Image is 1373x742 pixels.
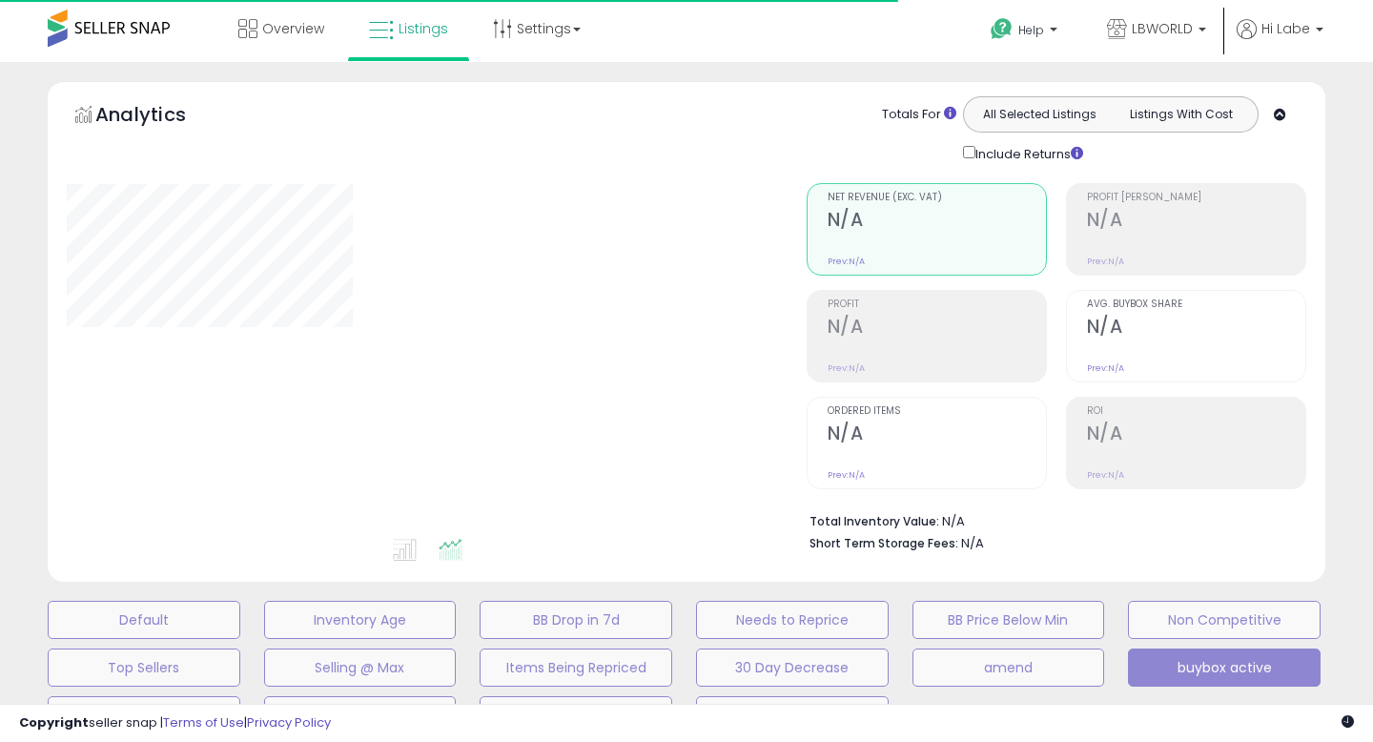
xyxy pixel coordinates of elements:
div: Include Returns [949,142,1106,164]
button: 30 Day Decrease [696,649,889,687]
div: seller snap | | [19,714,331,732]
span: LBWORLD [1132,19,1193,38]
b: Total Inventory Value: [809,513,939,529]
button: Competive No Sales [264,696,457,734]
small: Prev: N/A [1087,362,1124,374]
h2: N/A [828,316,1046,341]
small: Prev: N/A [828,469,865,481]
button: Top Sellers [48,649,240,687]
span: Hi Labe [1261,19,1310,38]
span: Help [1018,22,1044,38]
button: suppressed [48,696,240,734]
button: Listings With Cost [1110,102,1252,127]
span: Overview [262,19,324,38]
h5: Analytics [95,101,223,133]
button: Selling @ Max [264,649,457,687]
button: win [696,696,889,734]
h2: N/A [1087,209,1305,235]
small: Prev: N/A [1087,256,1124,267]
i: Get Help [990,17,1014,41]
span: N/A [961,534,984,552]
button: BB Drop in 7d [480,601,672,639]
button: Items Being Repriced [480,649,672,687]
a: Help [975,3,1076,62]
button: buybox active [1128,649,1321,687]
button: Suppressed No Sales [480,696,672,734]
h2: N/A [1087,316,1305,341]
button: Inventory Age [264,601,457,639]
small: Prev: N/A [828,256,865,267]
button: BB Price Below Min [912,601,1105,639]
span: Listings [399,19,448,38]
strong: Copyright [19,713,89,732]
a: Hi Labe [1237,19,1323,62]
span: Profit [PERSON_NAME] [1087,193,1305,203]
button: amend [912,649,1105,687]
li: N/A [809,508,1292,531]
button: Needs to Reprice [696,601,889,639]
span: Profit [828,299,1046,310]
button: Default [48,601,240,639]
a: Privacy Policy [247,713,331,732]
span: ROI [1087,406,1305,417]
small: Prev: N/A [1087,469,1124,481]
b: Short Term Storage Fees: [809,535,958,551]
button: Non Competitive [1128,601,1321,639]
div: Totals For [882,106,956,124]
span: Ordered Items [828,406,1046,417]
span: Avg. Buybox Share [1087,299,1305,310]
h2: N/A [828,423,1046,448]
a: Terms of Use [163,713,244,732]
span: Net Revenue (Exc. VAT) [828,193,1046,203]
h2: N/A [828,209,1046,235]
h2: N/A [1087,423,1305,448]
small: Prev: N/A [828,362,865,374]
button: All Selected Listings [969,102,1111,127]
